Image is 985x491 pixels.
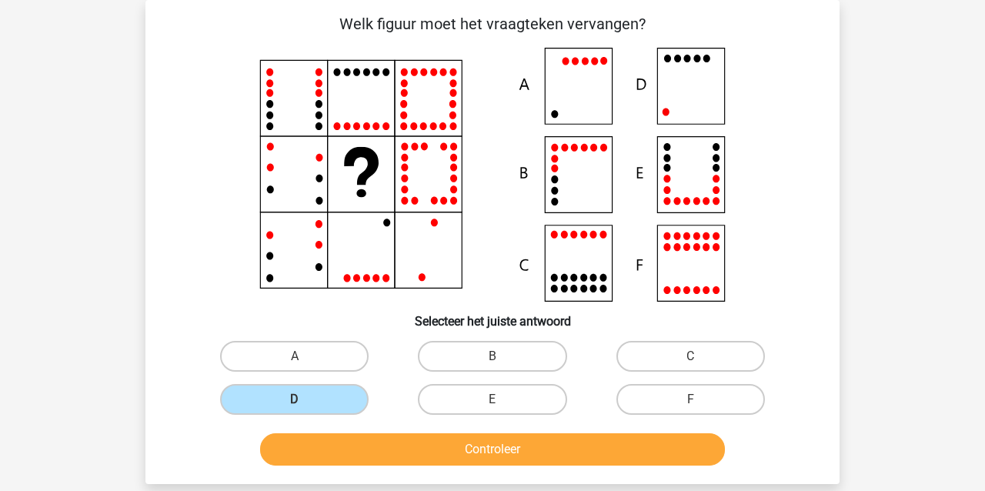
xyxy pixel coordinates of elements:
label: D [220,384,369,415]
label: A [220,341,369,372]
label: F [616,384,765,415]
button: Controleer [260,433,726,466]
p: Welk figuur moet het vraagteken vervangen? [170,12,815,35]
label: E [418,384,566,415]
h6: Selecteer het juiste antwoord [170,302,815,329]
label: B [418,341,566,372]
label: C [616,341,765,372]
